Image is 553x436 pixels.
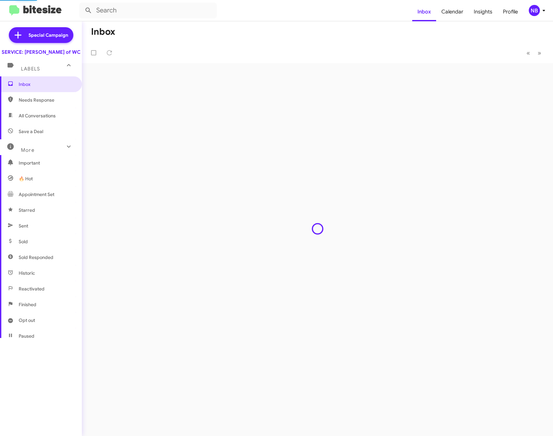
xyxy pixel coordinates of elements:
[19,333,34,339] span: Paused
[19,160,74,166] span: Important
[469,2,498,21] a: Insights
[538,49,541,57] span: »
[19,317,35,324] span: Opt out
[534,46,545,60] button: Next
[19,191,54,198] span: Appointment Set
[9,27,73,43] a: Special Campaign
[523,5,546,16] button: NB
[28,32,68,38] span: Special Campaign
[19,81,74,88] span: Inbox
[529,5,540,16] div: NB
[436,2,469,21] a: Calendar
[2,49,81,55] div: SERVICE: [PERSON_NAME] of WC
[19,112,56,119] span: All Conversations
[19,207,35,213] span: Starred
[19,270,35,276] span: Historic
[19,97,74,103] span: Needs Response
[523,46,545,60] nav: Page navigation example
[21,147,34,153] span: More
[19,286,45,292] span: Reactivated
[19,223,28,229] span: Sent
[498,2,523,21] a: Profile
[19,301,36,308] span: Finished
[19,128,43,135] span: Save a Deal
[412,2,436,21] a: Inbox
[526,49,530,57] span: «
[19,175,33,182] span: 🔥 Hot
[21,66,40,72] span: Labels
[19,254,53,261] span: Sold Responded
[91,27,115,37] h1: Inbox
[19,238,28,245] span: Sold
[523,46,534,60] button: Previous
[79,3,217,18] input: Search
